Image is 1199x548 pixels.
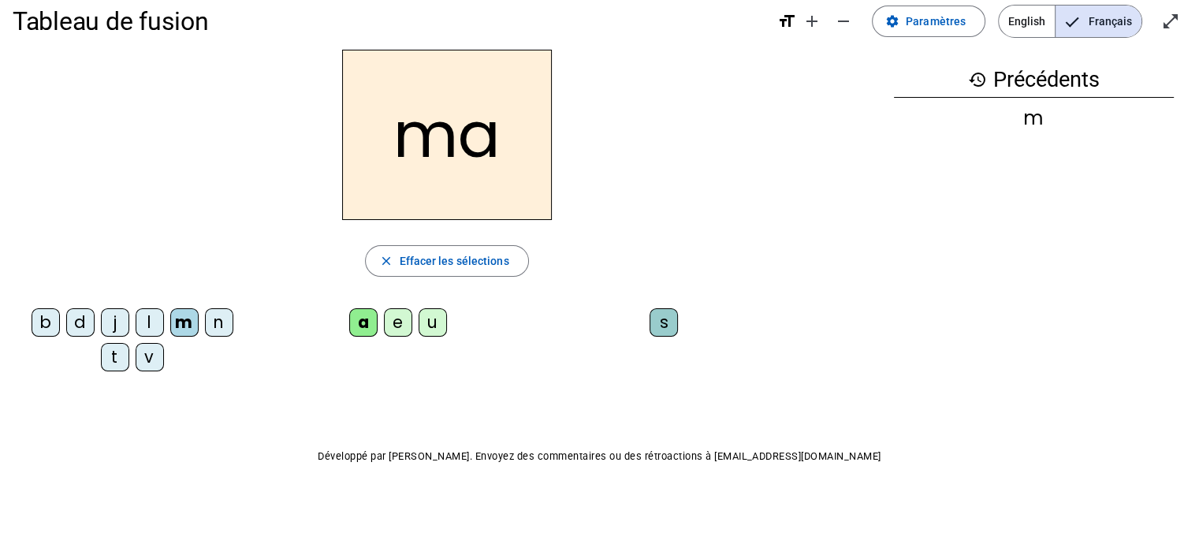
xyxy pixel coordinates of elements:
span: English [999,6,1055,37]
span: Paramètres [906,12,966,31]
span: Français [1056,6,1141,37]
div: n [205,308,233,337]
div: l [136,308,164,337]
mat-icon: close [378,254,393,268]
div: s [650,308,678,337]
div: d [66,308,95,337]
button: Paramètres [872,6,985,37]
div: e [384,308,412,337]
mat-button-toggle-group: Language selection [998,5,1142,38]
h3: Précédents [894,62,1174,98]
mat-icon: settings [885,14,899,28]
mat-icon: add [802,12,821,31]
button: Diminuer la taille de la police [828,6,859,37]
mat-icon: remove [834,12,853,31]
button: Entrer en plein écran [1155,6,1186,37]
div: j [101,308,129,337]
div: v [136,343,164,371]
div: m [170,308,199,337]
mat-icon: history [968,70,987,89]
span: Effacer les sélections [399,252,508,270]
div: t [101,343,129,371]
h2: ma [342,50,552,220]
mat-icon: open_in_full [1161,12,1180,31]
div: a [349,308,378,337]
p: Développé par [PERSON_NAME]. Envoyez des commentaires ou des rétroactions à [EMAIL_ADDRESS][DOMAI... [13,447,1186,466]
div: u [419,308,447,337]
button: Effacer les sélections [365,245,528,277]
div: b [32,308,60,337]
div: m [894,109,1174,128]
button: Augmenter la taille de la police [796,6,828,37]
mat-icon: format_size [777,12,796,31]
